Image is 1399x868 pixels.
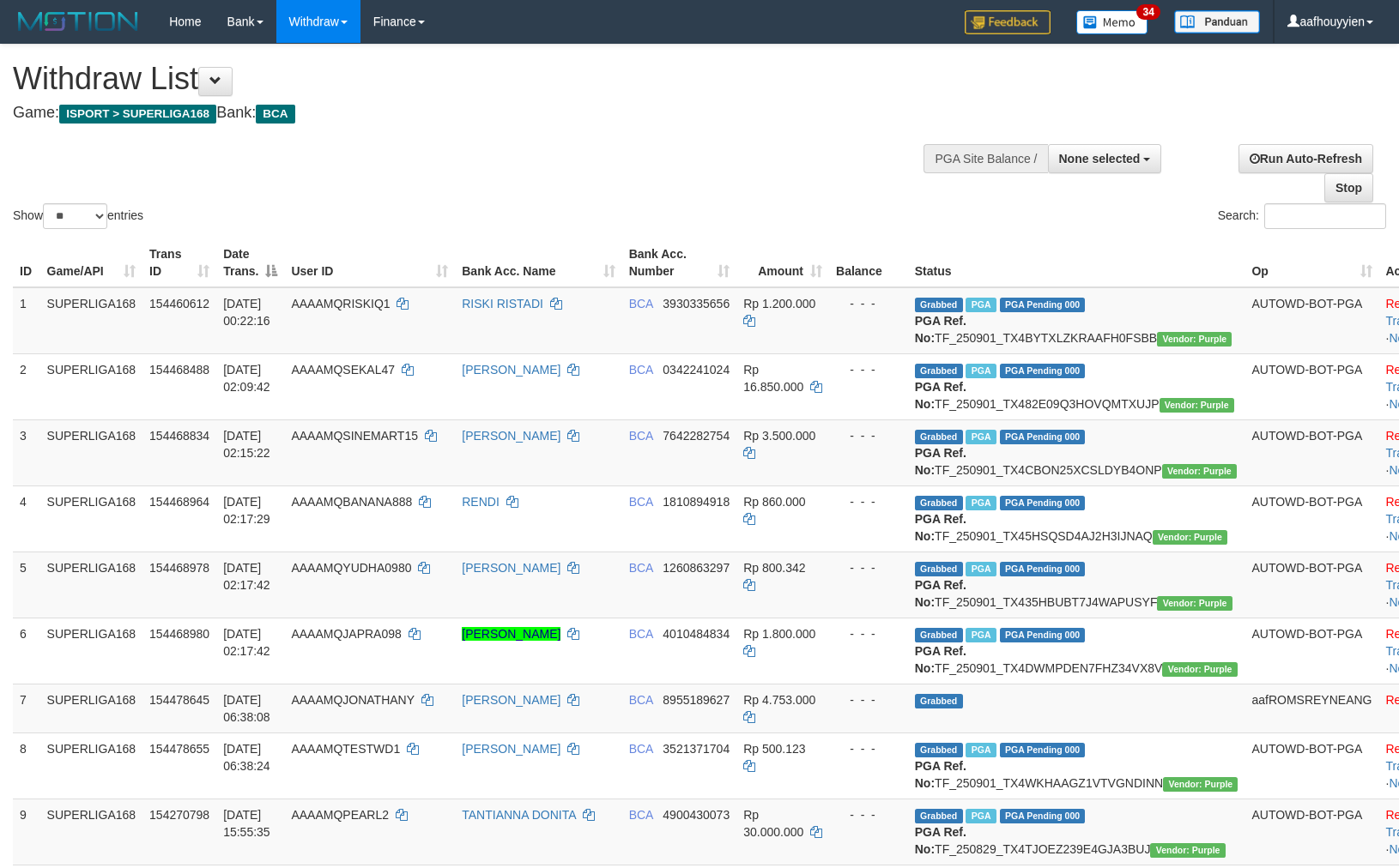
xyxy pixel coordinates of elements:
div: - - - [836,806,901,823]
span: BCA [629,693,653,707]
span: Marked by aafnonsreyleab [966,364,996,378]
span: Copy 3521371704 to clipboard [663,742,730,756]
td: TF_250901_TX4DWMPDEN7FHZ34VX8V [908,618,1245,684]
span: AAAAMQSEKAL47 [291,363,395,377]
td: AUTOWD-BOT-PGA [1245,353,1378,419]
td: 9 [13,799,40,865]
div: - - - [836,691,901,708]
div: - - - [836,427,901,444]
th: Amount: activate to sort column ascending [736,238,829,287]
span: 154478645 [149,693,209,707]
b: PGA Ref. No: [915,759,966,790]
span: PGA Pending [1000,298,1086,312]
td: AUTOWD-BOT-PGA [1245,732,1378,799]
span: Rp 860.000 [743,495,805,509]
td: SUPERLIGA168 [40,732,143,799]
span: AAAAMQSINEMART15 [291,429,418,443]
span: [DATE] 06:38:24 [223,742,270,773]
span: AAAAMQYUDHA0980 [291,561,411,575]
td: AUTOWD-BOT-PGA [1245,552,1378,618]
span: 154478655 [149,742,209,756]
span: BCA [629,363,653,377]
td: AUTOWD-BOT-PGA [1245,485,1378,552]
th: Status [908,238,1245,287]
td: AUTOWD-BOT-PGA [1245,799,1378,865]
span: 34 [1136,4,1160,20]
span: AAAAMQTESTWD1 [291,742,400,756]
a: Run Auto-Refresh [1239,144,1373,173]
span: Rp 16.850.000 [743,363,803,394]
select: Showentries [43,203,107,229]
span: AAAAMQBANANA888 [291,495,412,509]
span: BCA [256,105,294,124]
td: SUPERLIGA168 [40,799,143,865]
span: ISPORT > SUPERLIGA168 [59,105,216,124]
span: None selected [1059,152,1141,166]
td: 4 [13,485,40,552]
a: [PERSON_NAME] [462,627,560,641]
div: - - - [836,559,901,576]
a: RENDI [462,495,500,509]
span: Rp 4.753.000 [743,693,815,707]
b: PGA Ref. No: [915,644,966,675]
div: - - - [836,740,901,757]
span: 154468488 [149,363,209,377]
span: [DATE] 15:55:35 [223,808,270,839]
span: [DATE] 02:17:29 [223,495,270,526]
b: PGA Ref. No: [915,825,966,856]
td: 3 [13,419,40,485]
span: [DATE] 02:09:42 [223,363,270,394]
span: PGA Pending [1000,430,1086,444]
th: Game/API: activate to sort column ascending [40,238,143,287]
span: PGA Pending [1000,562,1086,576]
label: Show entries [13,203,143,229]
span: Rp 800.342 [743,561,805,575]
a: [PERSON_NAME] [462,742,560,756]
span: AAAAMQPEARL2 [291,808,389,822]
td: AUTOWD-BOT-PGA [1245,419,1378,485]
td: 7 [13,684,40,732]
td: 1 [13,287,40,354]
b: PGA Ref. No: [915,512,966,543]
td: aafROMSREYNEANG [1245,684,1378,732]
span: 154270798 [149,808,209,822]
span: PGA Pending [1000,628,1086,642]
th: Trans ID: activate to sort column ascending [142,238,216,287]
span: BCA [629,561,653,575]
span: PGA Pending [1000,496,1086,510]
div: - - - [836,493,901,510]
span: Vendor URL: https://trx4.1velocity.biz [1157,596,1232,611]
a: [PERSON_NAME] [462,363,560,377]
td: 8 [13,732,40,799]
span: Marked by aafchoeunmanni [966,628,996,642]
span: [DATE] 02:17:42 [223,561,270,592]
span: 154468980 [149,627,209,641]
a: [PERSON_NAME] [462,429,560,443]
span: Rp 500.123 [743,742,805,756]
td: SUPERLIGA168 [40,618,143,684]
span: Grabbed [915,694,963,708]
span: AAAAMQJAPRA098 [291,627,401,641]
span: Grabbed [915,298,963,312]
span: BCA [629,429,653,443]
th: User ID: activate to sort column ascending [284,238,455,287]
span: PGA Pending [1000,364,1086,378]
span: Vendor URL: https://trx4.1velocity.biz [1163,777,1238,792]
span: [DATE] 02:17:42 [223,627,270,658]
span: BCA [629,627,653,641]
td: SUPERLIGA168 [40,419,143,485]
span: BCA [629,297,653,310]
td: SUPERLIGA168 [40,353,143,419]
span: Vendor URL: https://trx4.1velocity.biz [1162,464,1237,479]
div: - - - [836,625,901,642]
button: None selected [1048,144,1162,173]
td: TF_250901_TX4BYTXLZKRAAFH0FSBB [908,287,1245,354]
td: TF_250829_TX4TJOEZ239E4GJA3BUJ [908,799,1245,865]
td: 5 [13,552,40,618]
img: MOTION_logo.png [13,9,143,34]
div: PGA Site Balance / [924,144,1047,173]
span: Vendor URL: https://trx4.1velocity.biz [1153,530,1227,545]
a: Stop [1324,173,1373,202]
span: Marked by aafnonsreyleab [966,298,996,312]
td: 2 [13,353,40,419]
